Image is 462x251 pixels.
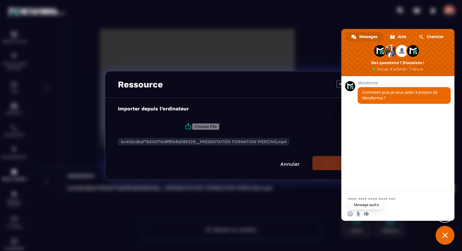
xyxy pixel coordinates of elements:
span: Comment puis-je vous aider à propos de Metaforma ? [362,90,437,101]
div: Fermer le chat [436,226,454,245]
h3: Ressource [118,79,163,90]
span: Messages [359,32,377,42]
span: Envoyer un fichier [356,211,361,216]
div: Messages [346,32,384,42]
label: Importer depuis l’ordinateur [118,106,189,112]
span: Message audio [364,211,369,216]
textarea: Entrez votre message... [348,197,434,202]
span: Insérer un emoji [348,211,353,216]
span: Aide [398,32,406,42]
div: Chercher [413,32,450,42]
span: bc40dcdba77b50d711e8f87e8d095329__PRESENTATION FORMATION PIERCING.mp4 [121,139,287,144]
div: Aide [384,32,413,42]
a: Annuler [280,161,300,167]
span: Metaforma [358,81,451,85]
span: Chercher [427,32,444,42]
